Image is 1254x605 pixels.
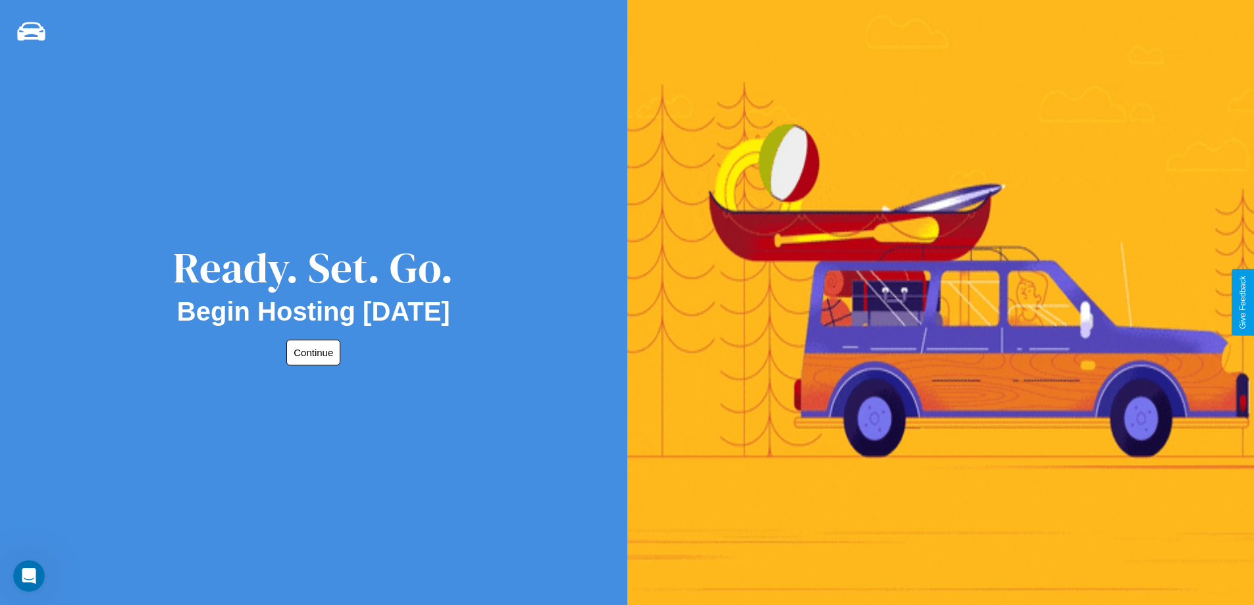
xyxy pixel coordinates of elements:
h2: Begin Hosting [DATE] [177,297,450,327]
button: Continue [286,340,340,365]
div: Give Feedback [1238,276,1247,329]
div: Ready. Set. Go. [173,238,454,297]
iframe: Intercom live chat [13,560,45,592]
